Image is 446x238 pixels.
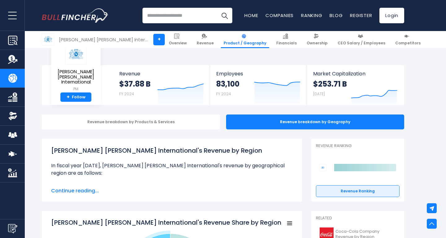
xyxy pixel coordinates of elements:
strong: $37.88 B [119,79,151,89]
span: Employees [216,71,300,77]
small: [DATE] [313,91,325,97]
a: CEO Salary / Employees [335,31,388,48]
small: FY 2024 [216,91,231,97]
a: Home [244,12,258,19]
span: Product / Geography [224,41,266,46]
span: Competitors [395,41,421,46]
img: PM logo [42,34,54,45]
a: Financials [273,31,300,48]
a: Employees 83,100 FY 2024 [210,65,306,105]
span: Market Capitalization [313,71,397,77]
div: Revenue breakdown by Products & Services [42,115,220,129]
a: Ownership [304,31,330,48]
span: CEO Salary / Employees [338,41,385,46]
a: Revenue $37.88 B FY 2024 [113,65,210,105]
a: [PERSON_NAME] [PERSON_NAME] International PM [56,43,96,92]
span: Revenue [119,71,204,77]
strong: 83,100 [216,79,239,89]
img: Philip Morris International competitors logo [319,164,326,171]
span: [PERSON_NAME] [PERSON_NAME] International [56,69,96,85]
a: Market Capitalization $253.71 B [DATE] [307,65,404,105]
a: Companies [265,12,294,19]
small: FY 2024 [119,91,134,97]
a: Overview [166,31,190,48]
a: Login [379,8,404,23]
a: Register [350,12,372,19]
span: Financials [276,41,297,46]
a: Revenue [194,31,216,48]
span: Overview [169,41,187,46]
b: Americas Segment: [57,182,107,189]
span: Revenue [197,41,214,46]
tspan: [PERSON_NAME] [PERSON_NAME] International's Revenue Share by Region [51,218,281,227]
strong: + [67,94,70,100]
p: Related [316,216,400,221]
span: Ownership [307,41,328,46]
strong: $253.71 B [313,79,347,89]
a: Revenue Ranking [316,185,400,197]
a: +Follow [60,92,91,102]
li: $4.53 B [51,182,293,189]
img: Ownership [8,111,17,121]
span: Continue reading... [51,187,293,195]
p: Revenue Ranking [316,143,400,149]
a: Blog [330,12,343,19]
img: PM logo [65,44,87,65]
button: Search [217,8,232,23]
div: Revenue breakdown by Geography [226,115,404,129]
p: In fiscal year [DATE], [PERSON_NAME] [PERSON_NAME] International's revenue by geographical region... [51,162,293,177]
a: Ranking [301,12,322,19]
img: Bullfincher logo [42,8,109,23]
a: Product / Geography [221,31,269,48]
a: Competitors [392,31,423,48]
a: + [153,34,165,45]
a: Go to homepage [42,8,108,23]
div: [PERSON_NAME] [PERSON_NAME] International [59,36,149,43]
small: PM [56,86,96,92]
h1: [PERSON_NAME] [PERSON_NAME] International's Revenue by Region [51,146,293,155]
